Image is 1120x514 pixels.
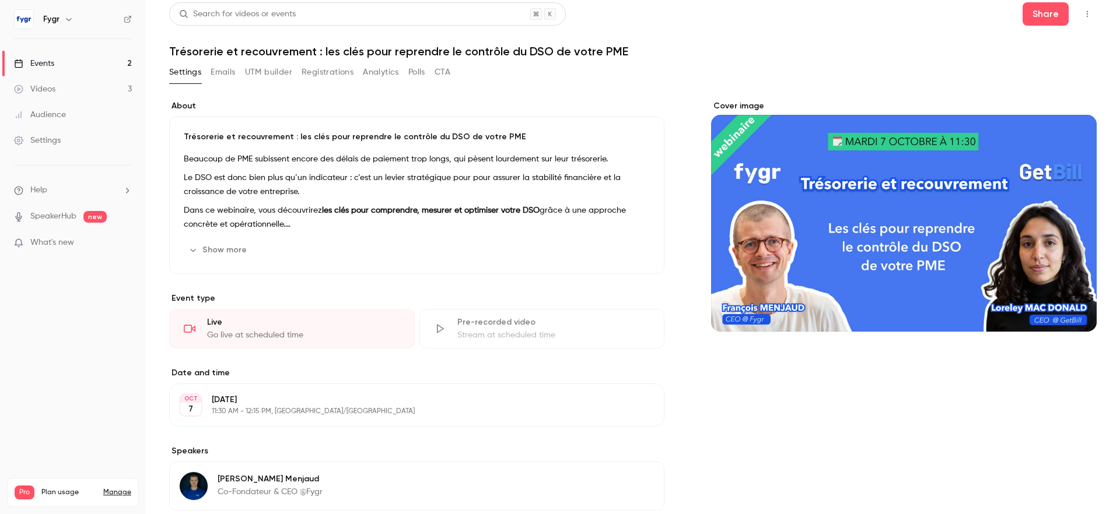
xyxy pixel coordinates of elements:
[169,293,664,304] p: Event type
[188,403,193,415] p: 7
[184,131,650,143] p: Trésorerie et recouvrement : les clés pour reprendre le contrôle du DSO de votre PME
[184,171,650,199] p: Le DSO est donc bien plus qu’un indicateur : c’est un levier stratégique pour pour assurer la sta...
[103,488,131,497] a: Manage
[184,203,650,231] p: Dans ce webinaire, vous découvrirez grâce à une approche concrète et opérationnelle.
[83,211,107,223] span: new
[408,63,425,82] button: Polls
[41,488,96,497] span: Plan usage
[30,184,47,196] span: Help
[43,13,60,25] h6: Fygr
[169,100,664,112] label: About
[218,486,323,498] p: Co-Fondateur & CEO @Fygr
[14,109,66,121] div: Audience
[212,394,603,406] p: [DATE]
[14,83,55,95] div: Videos
[435,63,450,82] button: CTA
[302,63,353,82] button: Registrations
[179,8,296,20] div: Search for videos or events
[207,316,400,328] div: Live
[457,329,650,341] div: Stream at scheduled time
[118,238,132,248] iframe: Noticeable Trigger
[15,485,34,499] span: Pro
[169,462,664,511] div: François Menjaud[PERSON_NAME] MenjaudCo-Fondateur & CEO @Fygr
[180,395,201,403] div: OCT
[14,184,132,196] li: help-dropdown-opener
[322,206,540,214] strong: les clés pour comprendre, mesurer et optimiser votre DSO
[212,407,603,416] p: 11:30 AM - 12:15 PM, [GEOGRAPHIC_DATA]/[GEOGRAPHIC_DATA]
[169,367,664,379] label: Date and time
[15,10,33,29] img: Fygr
[211,63,235,82] button: Emails
[14,135,61,146] div: Settings
[184,152,650,166] p: Beaucoup de PME subissent encore des délais de paiement trop longs, qui pèsent lourdement sur leu...
[14,58,54,69] div: Events
[363,63,399,82] button: Analytics
[169,63,201,82] button: Settings
[1023,2,1069,26] button: Share
[218,473,323,485] p: [PERSON_NAME] Menjaud
[207,329,400,341] div: Go live at scheduled time
[30,237,74,249] span: What's new
[419,309,665,348] div: Pre-recorded videoStream at scheduled time
[457,316,650,328] div: Pre-recorded video
[169,445,664,457] label: Speakers
[169,44,1097,58] h1: Trésorerie et recouvrement : les clés pour reprendre le contrôle du DSO de votre PME
[711,100,1097,112] label: Cover image
[169,309,415,348] div: LiveGo live at scheduled time
[30,210,76,223] a: SpeakerHub
[245,63,292,82] button: UTM builder
[180,472,208,500] img: François Menjaud
[184,241,254,259] button: Show more
[711,100,1097,332] section: Cover image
